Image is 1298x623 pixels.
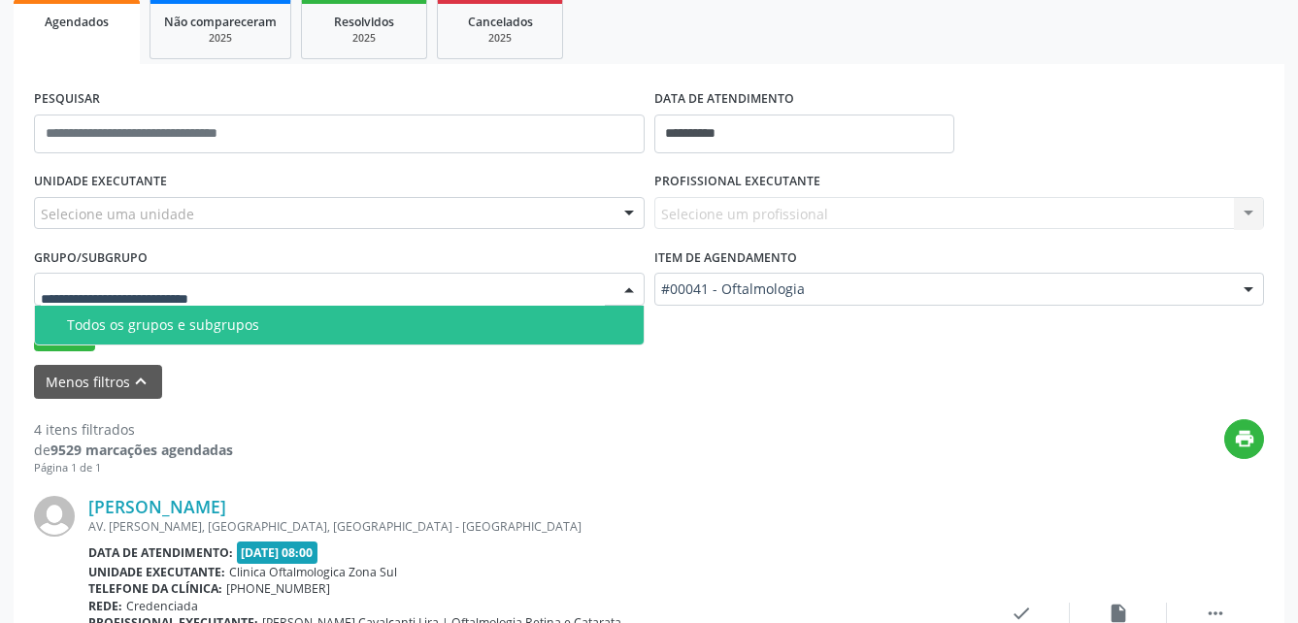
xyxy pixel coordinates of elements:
[164,14,277,30] span: Não compareceram
[67,317,632,333] div: Todos os grupos e subgrupos
[34,496,75,537] img: img
[237,541,318,564] span: [DATE] 08:00
[41,204,194,224] span: Selecione uma unidade
[34,460,233,476] div: Página 1 de 1
[88,580,222,597] b: Telefone da clínica:
[45,14,109,30] span: Agendados
[88,496,226,517] a: [PERSON_NAME]
[130,371,151,392] i: keyboard_arrow_up
[468,14,533,30] span: Cancelados
[1224,419,1264,459] button: print
[654,167,820,197] label: PROFISSIONAL EXECUTANTE
[661,279,1225,299] span: #00041 - Oftalmologia
[34,365,162,399] button: Menos filtroskeyboard_arrow_up
[34,84,100,115] label: PESQUISAR
[451,31,549,46] div: 2025
[316,31,413,46] div: 2025
[50,441,233,459] strong: 9529 marcações agendadas
[88,518,973,535] div: AV. [PERSON_NAME], [GEOGRAPHIC_DATA], [GEOGRAPHIC_DATA] - [GEOGRAPHIC_DATA]
[164,31,277,46] div: 2025
[226,580,330,597] span: [PHONE_NUMBER]
[654,243,797,273] label: Item de agendamento
[34,440,233,460] div: de
[88,564,225,580] b: Unidade executante:
[229,564,397,580] span: Clinica Oftalmologica Zona Sul
[34,419,233,440] div: 4 itens filtrados
[88,598,122,614] b: Rede:
[34,167,167,197] label: UNIDADE EXECUTANTE
[88,544,233,561] b: Data de atendimento:
[334,14,394,30] span: Resolvidos
[34,243,148,273] label: Grupo/Subgrupo
[1234,428,1255,449] i: print
[126,598,198,614] span: Credenciada
[654,84,794,115] label: DATA DE ATENDIMENTO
